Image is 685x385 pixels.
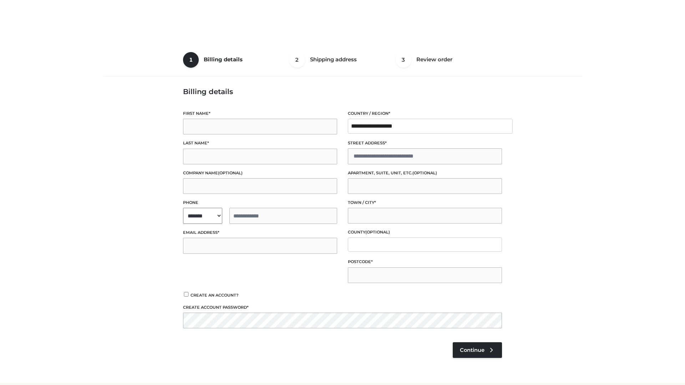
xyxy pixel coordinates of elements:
input: Create an account? [183,292,189,297]
label: County [348,229,502,236]
span: (optional) [365,230,390,235]
span: 2 [289,52,305,68]
label: Create account password [183,304,502,311]
span: Review order [416,56,452,63]
span: (optional) [412,170,437,175]
label: Postcode [348,258,502,265]
label: Phone [183,199,337,206]
span: 1 [183,52,199,68]
span: Continue [460,347,484,353]
span: Create an account? [191,293,239,298]
span: Billing details [204,56,243,63]
label: Country / Region [348,110,502,117]
label: Apartment, suite, unit, etc. [348,170,502,176]
label: Town / City [348,199,502,206]
label: Street address [348,140,502,147]
label: Email address [183,229,337,236]
label: Company name [183,170,337,176]
span: Shipping address [310,56,357,63]
label: Last name [183,140,337,147]
label: First name [183,110,337,117]
span: (optional) [218,170,243,175]
span: 3 [396,52,411,68]
h3: Billing details [183,87,502,96]
a: Continue [453,342,502,358]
